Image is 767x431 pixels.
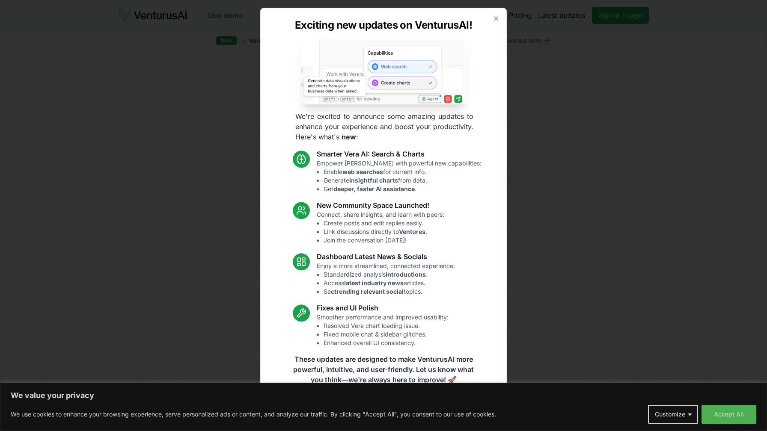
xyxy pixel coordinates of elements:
[324,331,449,339] li: Fixed mobile chat & sidebar glitches.
[324,236,444,245] li: Join the conversation [DATE]!
[317,201,444,211] h3: New Community Space Launched!
[342,168,383,176] strong: web searches
[317,303,449,313] h3: Fixes and UI Polish
[324,339,449,348] li: Enhanced overall UI consistency.
[334,288,404,295] strong: trending relevant social
[324,185,482,194] li: Get .
[317,159,482,194] p: Empower [PERSON_NAME] with powerful new capabilities:
[324,177,482,185] li: Generate from data.
[342,133,356,142] strong: new
[333,186,415,193] strong: deeper, faster AI assistance
[288,112,480,142] p: We're excited to announce some amazing updates to enhance your experience and boost your producti...
[324,219,444,228] li: Create posts and edit replies easily.
[317,262,455,296] p: Enjoy a more streamlined, connected experience:
[288,354,479,385] p: These updates are designed to make VenturusAI more powerful, intuitive, and user-friendly. Let us...
[324,322,449,331] li: Resolved Vera chart loading issue.
[295,18,472,32] h2: Exciting new updates on VenturusAI!
[324,288,455,296] li: See topics.
[324,279,455,288] li: Access articles.
[324,168,482,177] li: Enable for current info.
[317,149,482,159] h3: Smarter Vera AI: Search & Charts
[317,252,455,262] h3: Dashboard Latest News & Socials
[344,280,404,287] strong: latest industry news
[399,228,425,236] strong: Ventures
[301,39,466,104] img: Vera AI
[319,396,448,413] a: Read the full announcement on our blog!
[386,271,426,278] strong: introductions
[317,313,449,348] p: Smoother performance and improved usability:
[317,211,444,245] p: Connect, share insights, and learn with peers:
[349,177,398,184] strong: insightful charts
[324,271,455,279] li: Standardized analysis .
[324,228,444,236] li: Link discussions directly to .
